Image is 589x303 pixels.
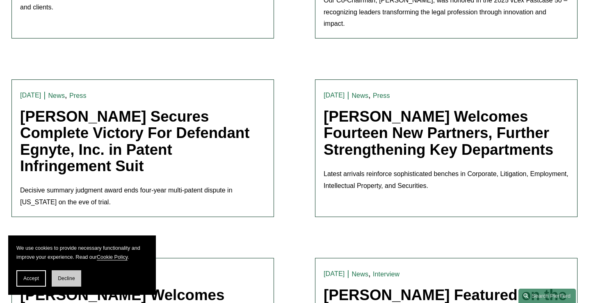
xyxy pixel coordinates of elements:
[373,271,400,278] a: Interview
[352,92,368,99] a: News
[373,92,390,99] a: Press
[16,270,46,287] button: Accept
[518,289,576,303] a: Search this site
[8,235,156,295] section: Cookie banner
[20,185,265,208] p: Decisive summary judgment award ends four-year multi-patent dispute in [US_STATE] on the eve of t...
[20,108,249,174] a: [PERSON_NAME] Secures Complete Victory For Defendant Egnyte, Inc. in Patent Infringement Suit
[324,168,569,192] p: Latest arrivals reinforce sophisticated benches in Corporate, Litigation, Employment, Intellectua...
[368,269,370,278] span: ,
[52,270,81,287] button: Decline
[20,92,41,99] time: [DATE]
[324,92,345,99] time: [DATE]
[69,92,87,99] a: Press
[16,244,148,262] p: We use cookies to provide necessary functionality and improve your experience. Read our .
[368,90,370,99] span: ,
[324,271,345,277] time: [DATE]
[352,271,368,278] a: News
[324,108,553,158] a: [PERSON_NAME] Welcomes Fourteen New Partners, Further Strengthening Key Departments
[97,254,128,260] a: Cookie Policy
[23,276,39,281] span: Accept
[58,276,75,281] span: Decline
[65,90,67,99] span: ,
[48,92,65,99] a: News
